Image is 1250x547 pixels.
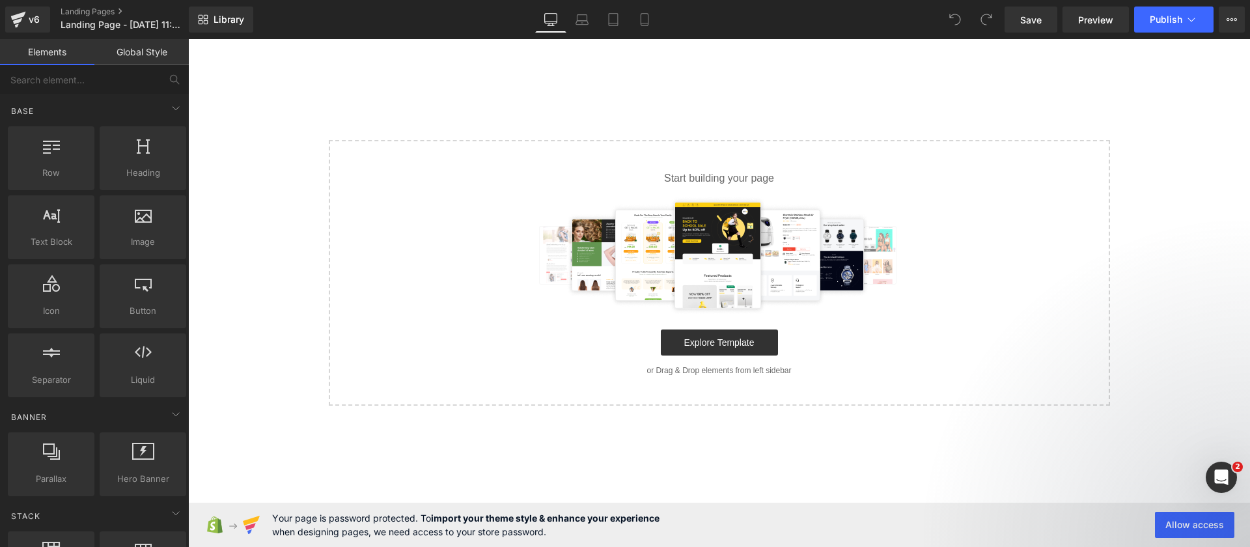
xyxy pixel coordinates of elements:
p: or Drag & Drop elements from left sidebar [161,327,901,336]
a: Desktop [535,7,566,33]
button: Undo [942,7,968,33]
span: Base [10,105,35,117]
a: Tablet [598,7,629,33]
a: Mobile [629,7,660,33]
span: Liquid [104,373,182,387]
a: Laptop [566,7,598,33]
a: Landing Pages [61,7,210,17]
span: Publish [1150,14,1182,25]
a: v6 [5,7,50,33]
span: Your page is password protected. To when designing pages, we need access to your store password. [272,511,660,539]
a: New Library [189,7,253,33]
iframe: Intercom live chat [1206,462,1237,493]
p: Start building your page [161,132,901,147]
span: Icon [12,304,90,318]
span: 2 [1232,462,1243,472]
a: Global Style [94,39,189,65]
span: Heading [104,166,182,180]
span: Save [1020,13,1042,27]
span: Banner [10,411,48,423]
span: Preview [1078,13,1113,27]
span: Library [214,14,244,25]
span: Button [104,304,182,318]
button: Publish [1134,7,1214,33]
span: Image [104,235,182,249]
button: Redo [973,7,999,33]
span: Parallax [12,472,90,486]
button: More [1219,7,1245,33]
span: Text Block [12,235,90,249]
span: Hero Banner [104,472,182,486]
span: Stack [10,510,42,522]
div: v6 [26,11,42,28]
a: Preview [1062,7,1129,33]
span: Landing Page - [DATE] 11:38:32 [61,20,186,30]
strong: import your theme style & enhance your experience [431,512,660,524]
button: Allow access [1155,512,1234,538]
span: Separator [12,373,90,387]
span: Row [12,166,90,180]
a: Explore Template [473,290,590,316]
